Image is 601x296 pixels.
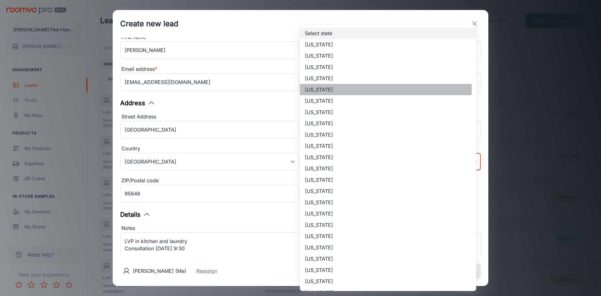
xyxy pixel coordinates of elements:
li: [US_STATE] [300,95,476,106]
li: [US_STATE] [300,185,476,197]
li: [US_STATE] [300,231,476,242]
li: [US_STATE] [300,152,476,163]
li: [US_STATE] [300,129,476,140]
li: [US_STATE] [300,174,476,185]
li: [US_STATE] [300,50,476,61]
li: [US_STATE] [300,140,476,152]
li: [US_STATE] [300,242,476,253]
li: [US_STATE] [300,61,476,73]
li: [US_STATE] [300,163,476,174]
li: [US_STATE] [300,118,476,129]
li: Select state [300,28,476,39]
li: [US_STATE] [300,106,476,118]
li: [US_STATE] [300,253,476,264]
li: [US_STATE] [300,264,476,276]
li: [US_STATE] [300,39,476,50]
li: [US_STATE] [300,276,476,287]
li: [US_STATE] [300,208,476,219]
li: [US_STATE] [300,73,476,84]
li: [US_STATE] [300,84,476,95]
li: [US_STATE] [300,197,476,208]
li: [US_STATE] [300,219,476,231]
